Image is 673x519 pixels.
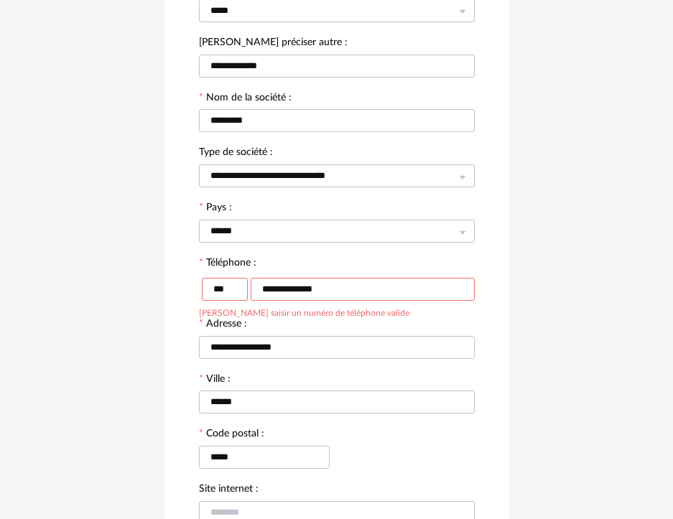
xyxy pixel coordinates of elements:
[199,258,256,271] label: Téléphone :
[199,37,348,50] label: [PERSON_NAME] préciser autre :
[199,484,259,497] label: Site internet :
[199,93,292,106] label: Nom de la société :
[199,374,231,387] label: Ville :
[199,306,409,317] div: [PERSON_NAME] saisir un numéro de téléphone valide
[199,319,247,332] label: Adresse :
[199,429,264,441] label: Code postal :
[199,147,273,160] label: Type de société :
[199,202,232,215] label: Pays :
